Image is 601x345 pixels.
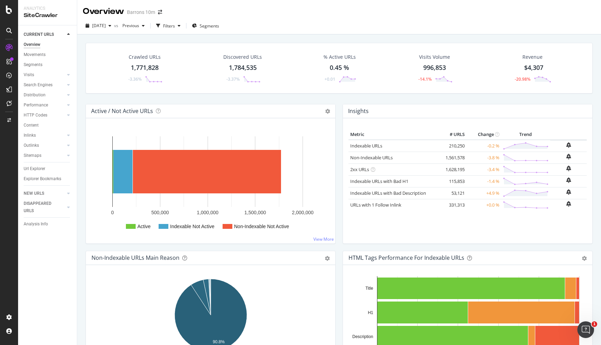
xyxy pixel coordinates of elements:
[466,152,501,163] td: -3.8 %
[24,6,71,11] div: Analytics
[439,140,466,152] td: 210,250
[466,187,501,199] td: +4.9 %
[24,200,59,215] div: DISAPPEARED URLS
[197,210,218,215] text: 1,000,000
[223,54,262,61] div: Discovered URLs
[200,23,219,29] span: Segments
[24,122,72,129] a: Content
[439,152,466,163] td: 1,561,578
[151,210,169,215] text: 500,000
[91,106,153,116] h4: Active / Not Active URLs
[24,61,72,69] a: Segments
[91,254,179,261] div: Non-Indexable URLs Main Reason
[423,63,446,72] div: 996,853
[330,63,349,72] div: 0.45 %
[439,129,466,140] th: # URLS
[368,310,374,315] text: H1
[24,31,54,38] div: CURRENT URLS
[24,31,65,38] a: CURRENT URLS
[83,6,124,17] div: Overview
[153,20,183,31] button: Filters
[111,210,114,215] text: 0
[24,41,40,48] div: Overview
[348,129,439,140] th: Metric
[24,175,72,183] a: Explorer Bookmarks
[127,9,155,16] div: Barrons 10m
[592,321,597,327] span: 1
[350,190,426,196] a: Indexable URLs with Bad Description
[566,201,571,207] div: bell-plus
[418,76,432,82] div: -14.1%
[439,187,466,199] td: 53,121
[348,254,464,261] div: HTML Tags Performance for Indexable URLs
[292,210,313,215] text: 2,000,000
[577,321,594,338] iframe: Intercom live chat
[24,142,65,149] a: Outlinks
[350,202,401,208] a: URLs with 1 Follow Inlink
[582,256,587,261] div: gear
[323,54,356,61] div: % Active URLs
[24,71,65,79] a: Visits
[566,166,571,171] div: bell-plus
[24,190,44,197] div: NEW URLS
[158,10,162,15] div: arrow-right-arrow-left
[24,190,65,197] a: NEW URLS
[213,339,225,344] text: 90.8%
[229,63,257,72] div: 1,784,535
[348,106,369,116] h4: Insights
[163,23,175,29] div: Filters
[128,76,142,82] div: -3.36%
[439,163,466,175] td: 1,628,195
[439,199,466,211] td: 331,313
[466,163,501,175] td: -3.4 %
[24,102,48,109] div: Performance
[466,129,501,140] th: Change
[24,132,36,139] div: Inlinks
[91,129,330,238] svg: A chart.
[189,20,222,31] button: Segments
[466,199,501,211] td: +0.0 %
[24,81,53,89] div: Search Engines
[120,23,139,29] span: Previous
[24,132,65,139] a: Inlinks
[24,175,61,183] div: Explorer Bookmarks
[366,286,374,291] text: Title
[114,23,120,29] span: vs
[439,175,466,187] td: 115,853
[24,41,72,48] a: Overview
[234,224,289,229] text: Non-Indexable Not Active
[245,210,266,215] text: 1,500,000
[24,91,46,99] div: Distribution
[92,23,106,29] span: 2025 Sep. 5th
[501,129,550,140] th: Trend
[24,165,45,172] div: Url Explorer
[466,140,501,152] td: -0.2 %
[24,152,65,159] a: Sitemaps
[24,112,47,119] div: HTTP Codes
[350,154,393,161] a: Non-Indexable URLs
[129,54,161,61] div: Crawled URLs
[83,20,114,31] button: [DATE]
[566,142,571,148] div: bell-plus
[24,165,72,172] a: Url Explorer
[566,177,571,183] div: bell-plus
[24,112,65,119] a: HTTP Codes
[170,224,215,229] text: Indexable Not Active
[515,76,530,82] div: -20.98%
[24,91,65,99] a: Distribution
[466,175,501,187] td: -1.4 %
[350,143,382,149] a: Indexable URLs
[313,236,334,242] a: View More
[325,256,330,261] div: gear
[24,152,41,159] div: Sitemaps
[350,166,369,172] a: 2xx URLs
[350,178,408,184] a: Indexable URLs with Bad H1
[24,200,65,215] a: DISAPPEARED URLS
[131,63,159,72] div: 1,771,828
[566,189,571,195] div: bell-plus
[24,81,65,89] a: Search Engines
[24,220,48,228] div: Analysis Info
[24,220,72,228] a: Analysis Info
[419,54,450,61] div: Visits Volume
[522,54,543,61] span: Revenue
